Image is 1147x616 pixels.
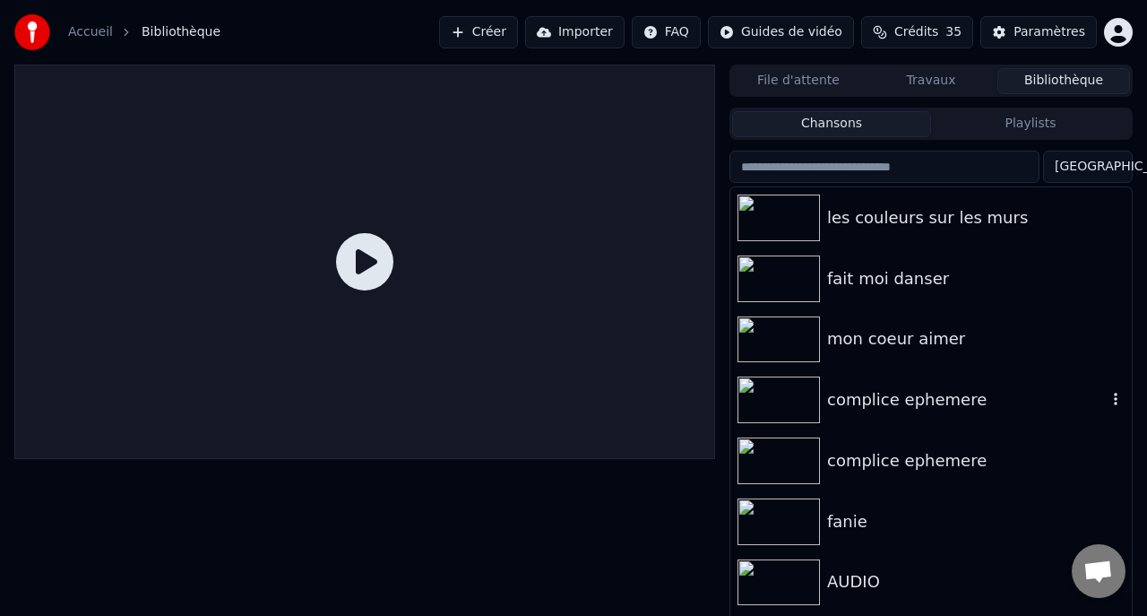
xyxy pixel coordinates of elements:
div: Paramètres [1013,23,1085,41]
button: Travaux [865,68,997,94]
button: Paramètres [980,16,1097,48]
span: Bibliothèque [142,23,220,41]
div: complice ephemere [827,448,1125,473]
button: Playlists [931,111,1130,137]
nav: breadcrumb [68,23,220,41]
span: Crédits [894,23,938,41]
div: fait moi danser [827,266,1125,291]
div: mon coeur aimer [827,326,1125,351]
button: Guides de vidéo [708,16,854,48]
div: les couleurs sur les murs [827,205,1125,230]
button: Bibliothèque [997,68,1130,94]
div: complice ephemere [827,387,1107,412]
span: 35 [945,23,962,41]
button: Chansons [732,111,931,137]
button: FAQ [632,16,701,48]
button: Importer [525,16,625,48]
a: Ouvrir le chat [1072,544,1125,598]
button: Créer [439,16,518,48]
div: fanie [827,509,1125,534]
button: Crédits35 [861,16,973,48]
button: File d'attente [732,68,865,94]
div: AUDIO [827,569,1125,594]
a: Accueil [68,23,113,41]
img: youka [14,14,50,50]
